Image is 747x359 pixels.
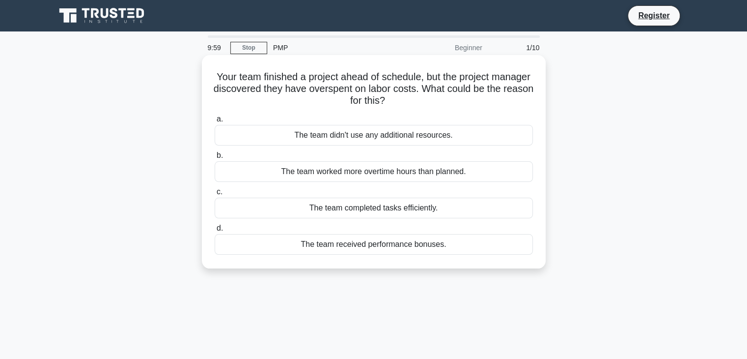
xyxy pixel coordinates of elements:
[488,38,546,58] div: 1/10
[230,42,267,54] a: Stop
[215,161,533,182] div: The team worked more overtime hours than planned.
[217,187,222,196] span: c.
[215,198,533,218] div: The team completed tasks efficiently.
[217,224,223,232] span: d.
[202,38,230,58] div: 9:59
[632,9,675,22] a: Register
[402,38,488,58] div: Beginner
[215,234,533,255] div: The team received performance bonuses.
[267,38,402,58] div: PMP
[217,115,223,123] span: a.
[214,71,534,107] h5: Your team finished a project ahead of schedule, but the project manager discovered they have over...
[215,125,533,146] div: The team didn't use any additional resources.
[217,151,223,159] span: b.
